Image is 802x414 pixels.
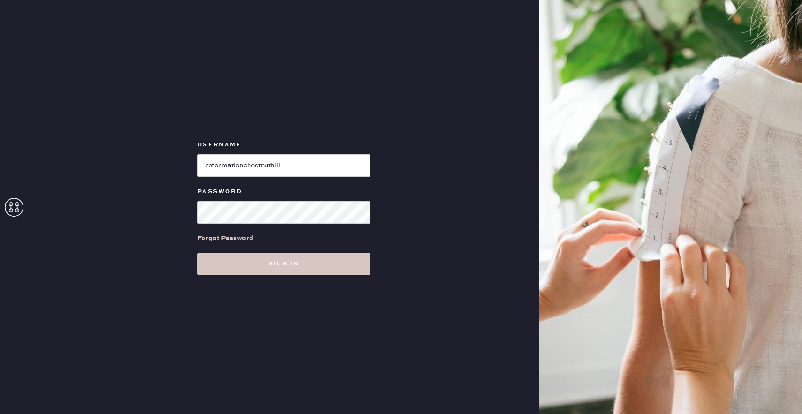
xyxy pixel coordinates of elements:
[197,186,370,197] label: Password
[197,253,370,275] button: Sign in
[197,233,253,243] div: Forgot Password
[197,154,370,177] input: e.g. john@doe.com
[197,139,370,151] label: Username
[197,224,253,253] a: Forgot Password
[757,372,798,412] iframe: Front Chat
